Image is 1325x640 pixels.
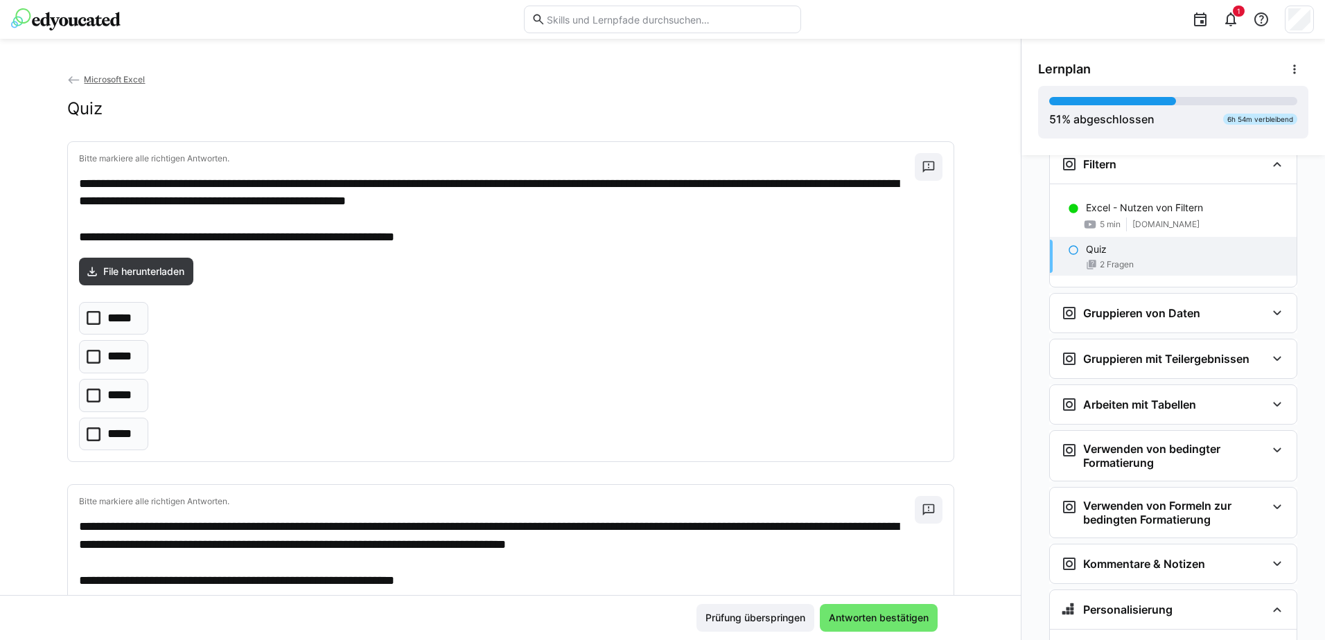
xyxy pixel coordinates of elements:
h2: Quiz [67,98,103,119]
h3: Verwenden von bedingter Formatierung [1083,442,1266,470]
span: File herunterladen [101,265,186,278]
span: 2 Fragen [1100,259,1134,270]
button: Prüfung überspringen [696,604,814,632]
span: 5 min [1100,219,1121,230]
button: Antworten bestätigen [820,604,938,632]
span: Antworten bestätigen [827,611,931,625]
p: Bitte markiere alle richtigen Antworten. [79,153,915,164]
h3: Gruppieren mit Teilergebnissen [1083,352,1249,366]
h3: Kommentare & Notizen [1083,557,1205,571]
span: Microsoft Excel [84,74,145,85]
span: 1 [1237,7,1240,15]
span: 51 [1049,112,1062,126]
span: [DOMAIN_NAME] [1132,219,1200,230]
span: Prüfung überspringen [703,611,807,625]
p: Excel - Nutzen von Filtern [1086,201,1203,215]
div: 6h 54m verbleibend [1223,114,1297,125]
a: File herunterladen [79,258,194,285]
p: Bitte markiere alle richtigen Antworten. [79,496,915,507]
p: Quiz [1086,242,1107,256]
div: % abgeschlossen [1049,111,1155,127]
h3: Gruppieren von Daten [1083,306,1200,320]
input: Skills und Lernpfade durchsuchen… [545,13,793,26]
a: Microsoft Excel [67,74,146,85]
h3: Arbeiten mit Tabellen [1083,398,1196,411]
h3: Verwenden von Formeln zur bedingten Formatierung [1083,499,1266,526]
h3: Personalisierung [1083,603,1173,616]
h3: Filtern [1083,157,1116,171]
span: Lernplan [1038,62,1091,77]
